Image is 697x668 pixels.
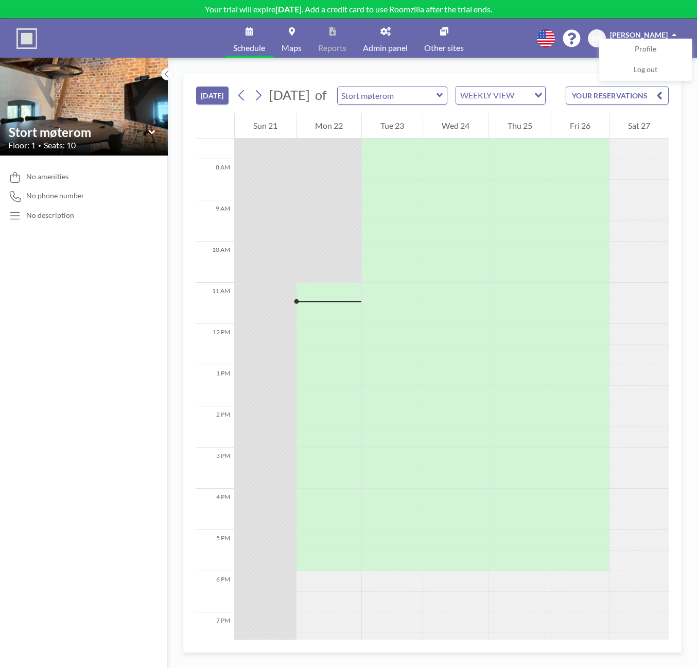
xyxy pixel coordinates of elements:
div: 4 PM [196,489,234,530]
div: 5 PM [196,530,234,571]
a: Log out [600,60,691,80]
button: YOUR RESERVATIONS [566,87,669,105]
div: 10 AM [196,242,234,283]
div: Search for option [456,87,545,104]
img: organization-logo [16,28,37,49]
a: Admin panel [355,19,416,58]
div: 7 PM [196,612,234,654]
div: Wed 24 [423,113,488,139]
input: Search for option [517,89,528,102]
input: Stort møterom [9,125,149,140]
div: Thu 25 [489,113,551,139]
div: Tue 23 [362,113,423,139]
span: Schedule [233,44,265,52]
div: 9 AM [196,200,234,242]
div: 3 PM [196,448,234,489]
span: Seats: 10 [44,140,76,150]
a: Schedule [225,19,273,58]
span: [DATE] [269,87,310,102]
div: Mon 22 [297,113,361,139]
a: Maps [273,19,310,58]
button: [DATE] [196,87,229,105]
div: 12 PM [196,324,234,365]
div: 1 PM [196,365,234,406]
div: 11 AM [196,283,234,324]
div: 6 PM [196,571,234,612]
span: Other sites [424,44,464,52]
span: Floor: 1 [8,140,36,150]
span: Profile [635,44,656,55]
div: 8 AM [196,159,234,200]
span: of [315,87,326,103]
span: Log out [634,65,657,75]
div: Sun 21 [235,113,296,139]
div: Sat 27 [609,113,669,139]
div: No description [26,211,74,220]
span: Admin panel [363,44,408,52]
span: Reports [318,44,346,52]
span: [PERSON_NAME] [610,30,668,39]
span: No amenities [26,172,68,181]
span: Maps [282,44,302,52]
span: WEEKLY VIEW [458,89,516,102]
div: 2 PM [196,406,234,448]
div: Fri 26 [551,113,609,139]
span: No phone number [26,191,84,200]
a: Reports [310,19,355,58]
div: 7 AM [196,118,234,159]
a: Profile [600,39,691,60]
span: • [38,142,41,149]
span: MB [591,34,603,43]
a: Other sites [416,19,472,58]
input: Stort møterom [338,87,437,104]
b: [DATE] [275,4,302,14]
